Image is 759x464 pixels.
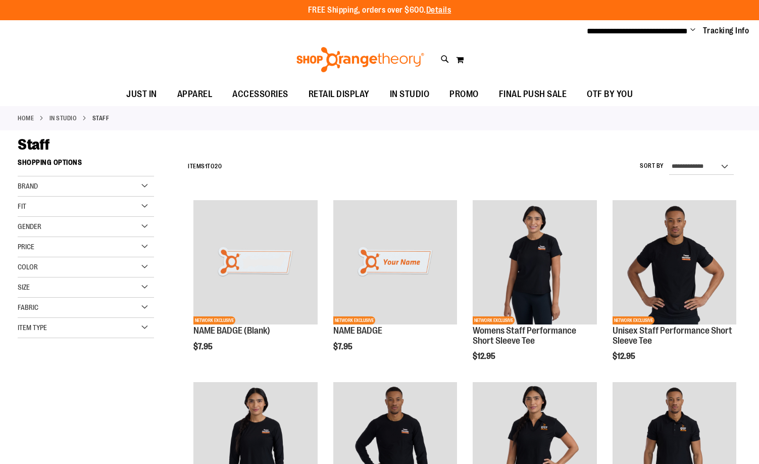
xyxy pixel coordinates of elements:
a: RETAIL DISPLAY [298,83,380,106]
a: IN STUDIO [380,83,440,106]
span: Item Type [18,323,47,332]
a: Womens Staff Performance Short Sleeve TeeNETWORK EXCLUSIVE [473,200,596,326]
a: IN STUDIO [49,114,77,123]
button: Account menu [690,26,695,36]
a: NAME BADGE (Blank)NETWORK EXCLUSIVE [193,200,317,326]
span: Fabric [18,303,38,311]
a: NAME BADGE (Blank) [193,326,270,336]
span: NETWORK EXCLUSIVE [613,316,654,324]
a: Unisex Staff Performance Short Sleeve Tee [613,326,732,346]
span: IN STUDIO [390,83,430,106]
span: NETWORK EXCLUSIVE [193,316,235,324]
span: ACCESSORIES [232,83,288,106]
span: RETAIL DISPLAY [309,83,370,106]
span: FINAL PUSH SALE [499,83,567,106]
span: Gender [18,222,41,230]
img: Unisex Staff Performance Short Sleeve Tee [613,200,736,324]
a: NAME BADGE [333,326,382,336]
a: Tracking Info [703,25,749,36]
img: NAME BADGE (Blank) [193,200,317,324]
span: 20 [215,163,222,170]
img: Shop Orangetheory [295,47,426,72]
span: $7.95 [193,342,214,351]
span: NETWORK EXCLUSIVE [473,316,515,324]
a: Womens Staff Performance Short Sleeve Tee [473,326,576,346]
div: product [468,195,601,387]
span: $12.95 [473,352,497,361]
a: FINAL PUSH SALE [489,83,577,106]
span: $12.95 [613,352,637,361]
span: Price [18,243,34,251]
a: APPAREL [167,83,223,106]
a: JUST IN [116,83,167,106]
span: 1 [205,163,208,170]
a: Home [18,114,34,123]
h2: Items to [188,159,222,174]
p: FREE Shipping, orders over $600. [308,5,451,16]
a: Product image for NAME BADGENETWORK EXCLUSIVE [333,200,457,326]
a: OTF BY YOU [577,83,643,106]
span: Staff [18,136,50,153]
span: NETWORK EXCLUSIVE [333,316,375,324]
span: OTF BY YOU [587,83,633,106]
span: JUST IN [126,83,157,106]
a: ACCESSORIES [222,83,298,106]
span: Color [18,263,38,271]
label: Sort By [640,162,664,170]
a: Unisex Staff Performance Short Sleeve TeeNETWORK EXCLUSIVE [613,200,736,326]
span: APPAREL [177,83,213,106]
div: product [328,195,462,377]
a: Details [426,6,451,15]
strong: Shopping Options [18,154,154,176]
span: Fit [18,202,26,210]
div: product [608,195,741,387]
span: Size [18,283,30,291]
span: PROMO [449,83,479,106]
strong: Staff [92,114,110,123]
img: Womens Staff Performance Short Sleeve Tee [473,200,596,324]
span: $7.95 [333,342,354,351]
div: product [188,195,322,377]
a: PROMO [439,83,489,106]
img: Product image for NAME BADGE [333,200,457,324]
span: Brand [18,182,38,190]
